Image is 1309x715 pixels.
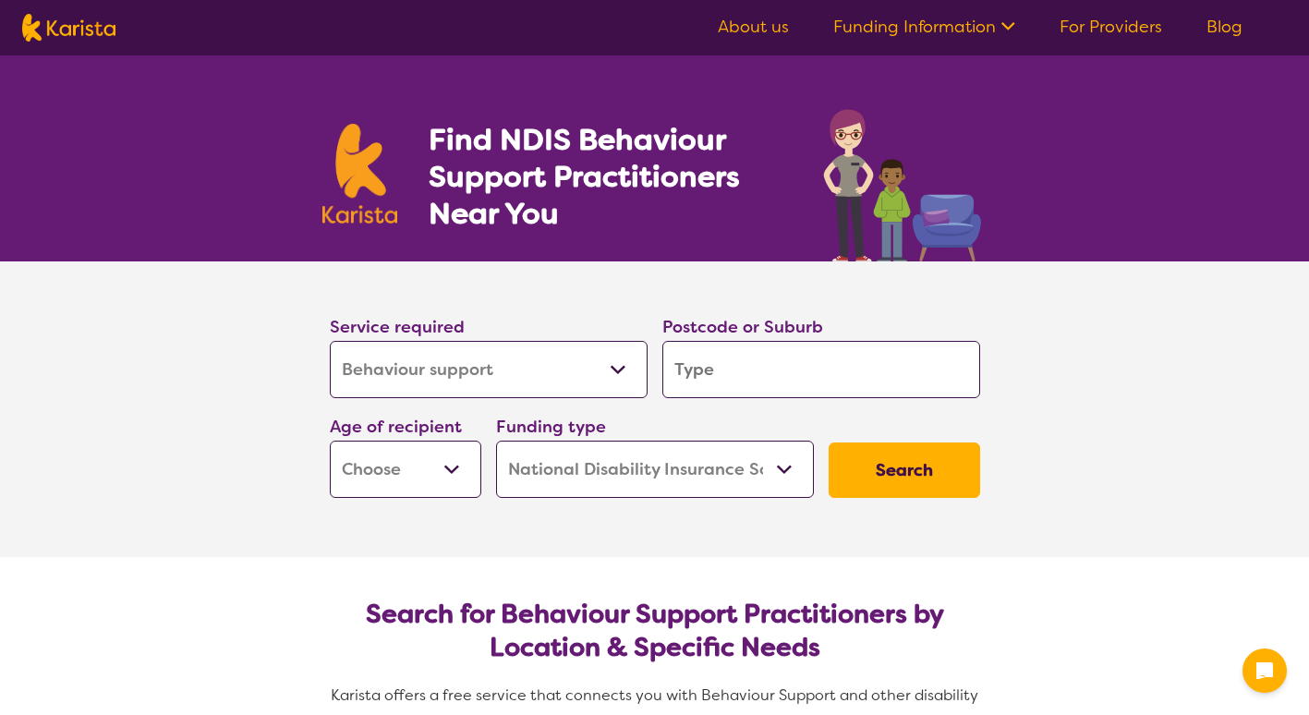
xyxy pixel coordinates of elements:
h2: Search for Behaviour Support Practitioners by Location & Specific Needs [345,598,965,664]
h1: Find NDIS Behaviour Support Practitioners Near You [429,121,786,232]
a: Funding Information [833,16,1015,38]
a: About us [718,16,789,38]
a: Blog [1206,16,1242,38]
img: Karista logo [22,14,115,42]
label: Postcode or Suburb [662,316,823,338]
label: Age of recipient [330,416,462,438]
a: For Providers [1060,16,1162,38]
img: behaviour-support [818,100,988,261]
img: Karista logo [322,124,398,224]
input: Type [662,341,980,398]
label: Service required [330,316,465,338]
button: Search [829,442,980,498]
label: Funding type [496,416,606,438]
